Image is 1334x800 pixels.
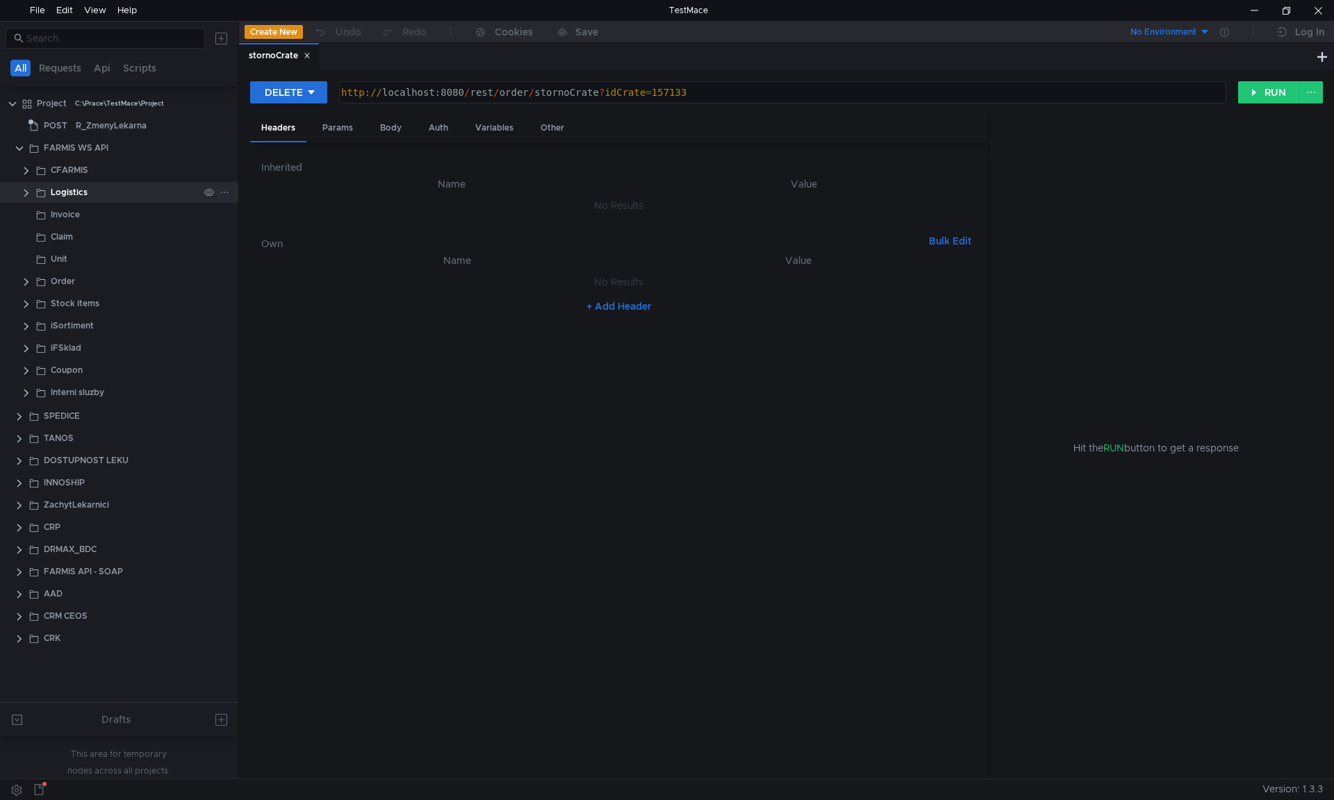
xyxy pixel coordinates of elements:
button: RUN [1238,81,1300,103]
input: Search... [26,31,197,46]
div: Auth [418,115,459,141]
div: Save [575,27,598,37]
button: All [10,60,31,76]
nz-embed-empty: No Results [594,276,643,288]
div: Undo [336,24,361,40]
button: Create New [245,25,303,39]
div: Cookies [495,24,533,40]
div: Drafts [101,711,131,728]
button: Redo [371,22,436,42]
button: No Environment [1114,21,1210,43]
span: Hit the button to get a response [1073,440,1239,456]
div: FARMIS API - SOAP [44,561,123,582]
div: Invoice [51,204,80,225]
div: iFSklad [51,337,81,358]
div: Logistics [51,182,88,203]
div: Redo [402,24,427,40]
div: Claim [51,226,73,247]
div: SPEDICE [44,406,80,426]
span: RUN [1103,442,1124,454]
div: Other [529,115,575,141]
span: POST [44,115,67,136]
div: AAD [44,583,63,604]
div: Variables [464,115,525,141]
div: CRM CEOS [44,606,88,626]
button: Api [90,60,115,76]
button: Undo [303,22,371,42]
div: Coupon [51,360,83,381]
nz-embed-empty: No Results [594,199,643,212]
div: Params [311,115,364,141]
div: ZachytLekarnici [44,494,109,515]
div: CRK [44,628,60,649]
button: Bulk Edit [923,233,977,249]
div: Body [369,115,413,141]
h6: Inherited [261,159,977,176]
div: CFARMIS [51,160,88,181]
div: Order [51,271,75,292]
div: INNOSHIP [44,472,85,493]
div: iSortiment [51,315,94,336]
div: stornoCrate [249,49,311,63]
div: Headers [250,115,306,142]
div: DOSTUPNOST LEKU [44,450,129,471]
button: DELETE [250,81,327,103]
div: Unit [51,249,67,269]
div: Interni sluzby [51,382,104,403]
div: CRP [44,517,60,537]
th: Name [283,252,631,269]
div: TANOS [44,428,74,449]
button: + Add Header [581,298,657,315]
div: Log In [1295,24,1324,40]
th: Value [631,252,966,269]
div: DELETE [265,85,303,100]
button: Scripts [119,60,160,76]
th: Name [272,176,631,192]
div: DRMAX_BDC [44,539,97,560]
th: Value [631,176,977,192]
div: No Environment [1130,26,1196,39]
div: R_ZmenyLekarna [76,115,147,136]
div: C:\Prace\TestMace\Project [75,93,164,114]
div: FARMIS WS API [44,137,108,158]
h6: Own [261,235,923,252]
span: Version: 1.3.3 [1262,779,1323,799]
div: Project [37,93,67,114]
button: Requests [35,60,85,76]
div: Stock items [51,293,99,314]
